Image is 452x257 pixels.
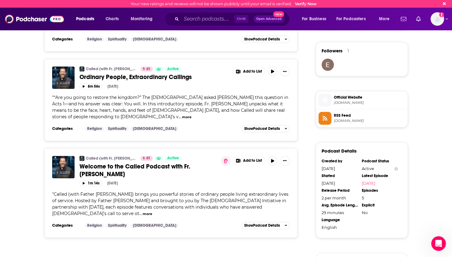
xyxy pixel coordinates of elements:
div: English [322,225,358,230]
div: [DATE] [322,181,358,186]
button: Open AdvancedNew [253,15,284,23]
button: more [182,115,191,120]
button: ShowPodcast Details [241,36,290,43]
svg: Email not verified [439,12,444,17]
span: ... [139,211,142,216]
button: open menu [72,14,102,24]
span: " [52,95,288,119]
span: Ordinary People, Extraordinary Callings [79,73,192,81]
div: Started [322,173,358,178]
img: Ordinary People, Extraordinary Callings [52,66,75,89]
img: Welcome to the Called Podcast with Fr. Mike Schmitz [52,156,75,178]
button: Show Info [394,166,398,171]
button: ShowPodcast Details [241,125,290,132]
span: Logged in as kimmiveritas [431,12,444,26]
button: Show More Button [280,156,290,166]
span: 61 [146,66,150,72]
button: Show profile menu [431,12,444,26]
a: Verify Now [295,2,317,6]
span: For Podcasters [336,15,366,23]
div: Search podcasts, credits, & more... [170,12,296,26]
span: Called (with Father [PERSON_NAME]) brings you powerful stories of ordinary people living extraord... [52,191,288,216]
input: Search podcasts, credits, & more... [181,14,234,24]
span: Add to List [243,158,262,163]
button: ShowPodcast Details [241,222,290,229]
div: Explicit [362,203,398,208]
span: Open Advanced [256,17,282,21]
a: Ordinary People, Extraordinary Callings [79,73,229,81]
div: No [362,210,398,215]
button: open menu [126,14,160,24]
a: 61 [141,156,153,161]
span: Active [167,66,179,72]
span: ... [179,114,181,119]
a: Charts [102,14,122,24]
span: New [273,11,284,17]
span: Active [167,155,179,161]
a: 61 [141,66,153,71]
button: open menu [332,14,375,24]
div: 29 minutes [322,210,358,215]
a: Show notifications dropdown [414,14,423,24]
div: Active [362,166,398,171]
span: Welcome to the Called Podcast with Fr. [PERSON_NAME] [79,163,190,178]
div: Language [322,217,358,222]
a: [DEMOGRAPHIC_DATA] [130,37,179,42]
div: 1 [347,48,349,54]
a: Active [165,156,181,161]
h3: Podcast Details [322,148,357,154]
div: [DATE] [107,84,118,89]
button: 1m 14s [79,180,102,186]
span: 61 [146,155,150,161]
div: Episodes [362,188,398,193]
a: Active [165,66,181,71]
a: [DEMOGRAPHIC_DATA] [130,126,179,131]
div: 5 [362,195,398,200]
img: Podchaser - Follow, Share and Rate Podcasts [5,13,64,25]
a: Welcome to the Called Podcast with Fr. [PERSON_NAME] [79,163,229,178]
span: Ctrl K [234,15,249,23]
div: [DATE] [322,166,358,171]
span: calledpodcast.fireside.fm [334,100,405,105]
span: Show Podcast Details [244,127,280,131]
div: Your new ratings and reviews will not be shown publicly until your email is verified. [131,2,317,6]
a: Religion [85,223,104,228]
iframe: Intercom live chat [431,236,446,251]
span: Show Podcast Details [244,37,280,41]
span: Followers [322,48,342,54]
button: Mark as Not Listened [221,156,230,165]
span: " [52,191,288,216]
a: Spirituality [106,223,129,228]
a: Religion [85,126,104,131]
img: evievalen [322,59,334,71]
a: Religion [85,37,104,42]
div: Release Period [322,188,358,193]
button: Show More Button [280,66,290,76]
button: Show More Button [233,156,265,166]
div: Podcast Status [362,159,398,164]
button: more [143,211,152,217]
a: Spirituality [106,126,129,131]
div: Created by [322,159,358,164]
span: feeds.fireside.fm [334,119,405,123]
span: More [379,15,389,23]
div: Latest Episode [362,173,398,178]
div: [DATE] [107,181,118,185]
a: Official Website[DOMAIN_NAME] [319,94,405,107]
h3: Categories [52,126,80,131]
span: Monitoring [131,15,153,23]
button: open menu [298,14,334,24]
span: Add to List [243,69,262,74]
button: Show More Button [233,66,265,76]
h3: Categories [52,37,80,42]
span: Podcasts [76,15,94,23]
span: Charts [106,15,119,23]
img: Called (with Fr. Mike Schmitz) [79,66,84,71]
a: RSS Feed[DOMAIN_NAME] [319,112,405,125]
a: Show notifications dropdown [398,14,409,24]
